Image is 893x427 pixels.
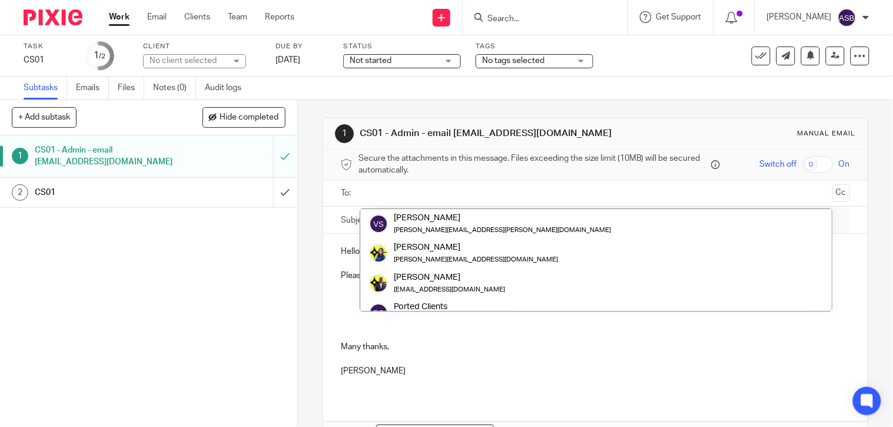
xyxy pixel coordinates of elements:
img: Pixie [24,9,82,25]
div: Manual email [798,129,856,138]
label: Due by [275,42,328,51]
img: Bobo-Starbridge%201.jpg [369,244,388,263]
img: svg%3E [838,8,857,27]
label: Task [24,42,71,51]
div: 1 [12,148,28,164]
button: Cc [832,184,850,202]
label: Client [143,42,261,51]
label: Status [343,42,461,51]
a: Email [147,11,167,23]
div: [PERSON_NAME] [394,241,558,253]
img: svg%3E [369,303,388,322]
div: [PERSON_NAME] [394,271,505,283]
p: [PERSON_NAME] [341,365,850,377]
div: CS01 [24,54,71,66]
span: Hide completed [220,113,279,123]
p: [PERSON_NAME] [767,11,832,23]
a: Work [109,11,130,23]
span: [DATE] [275,56,300,64]
a: Subtasks [24,77,67,100]
span: Get Support [656,13,702,21]
h1: CS01 - Admin - email [EMAIL_ADDRESS][DOMAIN_NAME] [360,127,620,140]
div: 1 [335,124,354,143]
small: [PERSON_NAME][EMAIL_ADDRESS][DOMAIN_NAME] [394,256,558,263]
a: Emails [76,77,109,100]
div: 2 [12,184,28,201]
small: /2 [99,53,105,59]
img: Yemi-Starbridge.jpg [369,274,388,293]
a: Files [118,77,144,100]
small: [PERSON_NAME][EMAIL_ADDRESS][PERSON_NAME][DOMAIN_NAME] [394,227,611,233]
a: Clients [184,11,210,23]
a: Audit logs [205,77,250,100]
small: [EMAIL_ADDRESS][DOMAIN_NAME] [394,286,505,293]
span: No tags selected [482,57,545,65]
a: Reports [265,11,294,23]
div: 1 [94,49,105,62]
span: Switch off [760,158,797,170]
label: Subject: [341,214,371,226]
span: Not started [350,57,391,65]
span: On [839,158,850,170]
a: Notes (0) [153,77,196,100]
a: Team [228,11,247,23]
div: No client selected [150,55,226,67]
span: Secure the attachments in this message. Files exceeding the size limit (10MB) will be secured aut... [358,153,708,177]
label: To: [341,187,354,199]
div: Ported Clients [394,301,505,313]
input: Search [486,14,592,25]
p: Many thanks, [341,341,850,353]
p: Hello admin, [341,246,850,257]
p: Please see the Below clients who have made the confirmation statement payment. [341,270,850,282]
button: Hide completed [202,107,286,127]
label: Tags [476,42,593,51]
div: [PERSON_NAME] [394,212,611,224]
h1: CS01 [35,184,186,201]
h1: CS01 - Admin - email [EMAIL_ADDRESS][DOMAIN_NAME] [35,141,186,171]
img: svg%3E [369,214,388,233]
button: + Add subtask [12,107,77,127]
